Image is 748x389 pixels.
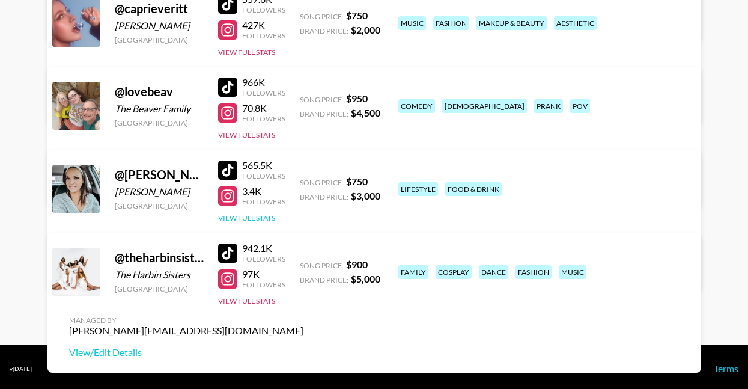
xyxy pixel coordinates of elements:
button: View Full Stats [218,213,275,222]
strong: $ 900 [346,259,368,270]
div: [PERSON_NAME][EMAIL_ADDRESS][DOMAIN_NAME] [69,325,303,337]
span: Song Price: [300,95,344,104]
div: food & drink [445,182,502,196]
strong: $ 2,000 [351,24,380,35]
div: music [398,16,426,30]
div: @ theharbinsisters [115,250,204,265]
div: music [559,265,586,279]
span: Brand Price: [300,192,348,201]
strong: $ 3,000 [351,190,380,201]
div: Followers [242,88,285,97]
div: 70.8K [242,102,285,114]
div: prank [534,99,563,113]
div: [PERSON_NAME] [115,186,204,198]
div: 966K [242,76,285,88]
div: The Beaver Family [115,103,204,115]
div: 565.5K [242,159,285,171]
div: 97K [242,268,285,280]
div: @ caprieveritt [115,1,204,16]
button: View Full Stats [218,296,275,305]
div: family [398,265,428,279]
div: [DEMOGRAPHIC_DATA] [442,99,527,113]
div: lifestyle [398,182,438,196]
div: fashion [515,265,552,279]
div: fashion [433,16,469,30]
div: comedy [398,99,435,113]
strong: $ 750 [346,10,368,21]
div: [GEOGRAPHIC_DATA] [115,35,204,44]
strong: $ 750 [346,176,368,187]
div: @ lovebeav [115,84,204,99]
strong: $ 950 [346,93,368,104]
div: Managed By [69,316,303,325]
div: dance [479,265,508,279]
div: @ [PERSON_NAME].ohno [115,167,204,182]
div: [GEOGRAPHIC_DATA] [115,118,204,127]
strong: $ 5,000 [351,273,380,284]
button: View Full Stats [218,47,275,57]
button: View Full Stats [218,130,275,139]
div: [GEOGRAPHIC_DATA] [115,284,204,293]
div: Followers [242,197,285,206]
div: [PERSON_NAME] [115,20,204,32]
div: Followers [242,171,285,180]
div: 427K [242,19,285,31]
div: Followers [242,280,285,289]
div: 942.1K [242,242,285,254]
div: 3.4K [242,185,285,197]
div: makeup & beauty [476,16,547,30]
span: Song Price: [300,261,344,270]
span: Brand Price: [300,275,348,284]
a: View/Edit Details [69,346,303,358]
span: Brand Price: [300,26,348,35]
span: Song Price: [300,178,344,187]
a: Terms [714,363,738,374]
div: Followers [242,31,285,40]
div: aesthetic [554,16,597,30]
div: The Harbin Sisters [115,269,204,281]
div: cosplay [436,265,472,279]
span: Brand Price: [300,109,348,118]
div: Followers [242,5,285,14]
div: pov [570,99,590,113]
div: Followers [242,114,285,123]
strong: $ 4,500 [351,107,380,118]
span: Song Price: [300,12,344,21]
div: Followers [242,254,285,263]
div: v [DATE] [10,365,32,373]
div: [GEOGRAPHIC_DATA] [115,201,204,210]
